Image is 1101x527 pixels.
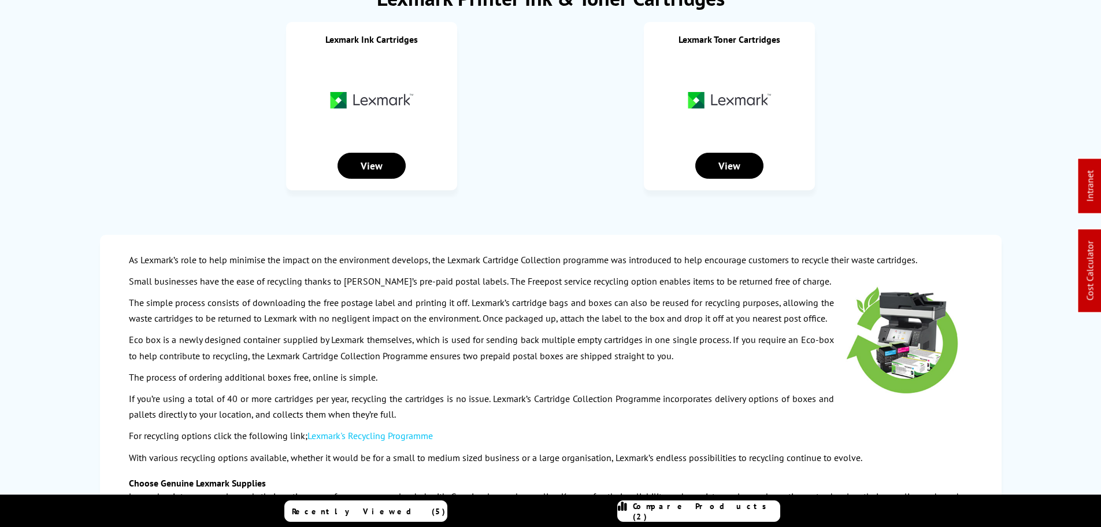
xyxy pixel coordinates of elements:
p: For recycling options click the following link; [129,428,973,444]
p: Lexmark printers can only reach their optimum performance, once loaded with Genuine Lexmark suppl... [129,489,973,520]
div: View [338,153,406,179]
p: Eco box is a newly designed container supplied by Lexmark themselves, which is used for sending b... [129,332,973,363]
div: View [695,153,763,179]
p: The process of ordering additional boxes free, online is simple. [129,370,973,385]
a: Lexmark Ink Cartridges [325,34,418,45]
p: The simple process consists of downloading the free postage label and printing it off. Lexmark’s ... [129,295,973,326]
span: Compare Products (2) [633,501,780,522]
p: With various recycling options available, whether it would be for a small to medium sized busines... [129,450,973,466]
img: Lexmark Toner Cartridges [686,57,773,143]
h3: Choose Genuine Lexmark Supplies [129,477,973,489]
a: Cost Calculator [1084,241,1096,301]
p: Small businesses have the ease of recycling thanks to [PERSON_NAME]’s pre-paid postal labels. The... [129,274,973,289]
p: As Lexmark’s role to help minimise the impact on the environment develops, the Lexmark Cartridge ... [129,252,973,268]
a: Lexmark Toner Cartridges [679,34,780,45]
a: Lexmark's Recycling Programme [307,430,433,441]
img: Lexmark Ink Cartridges [328,57,415,143]
span: Recently Viewed (5) [292,506,446,517]
a: Intranet [1084,171,1096,202]
p: If you’re using a total of 40 or more cartridges per year, recycling the cartridges is no issue. ... [129,391,973,422]
a: View [338,160,406,172]
a: Compare Products (2) [617,500,780,522]
a: View [695,160,763,172]
a: Recently Viewed (5) [284,500,447,522]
